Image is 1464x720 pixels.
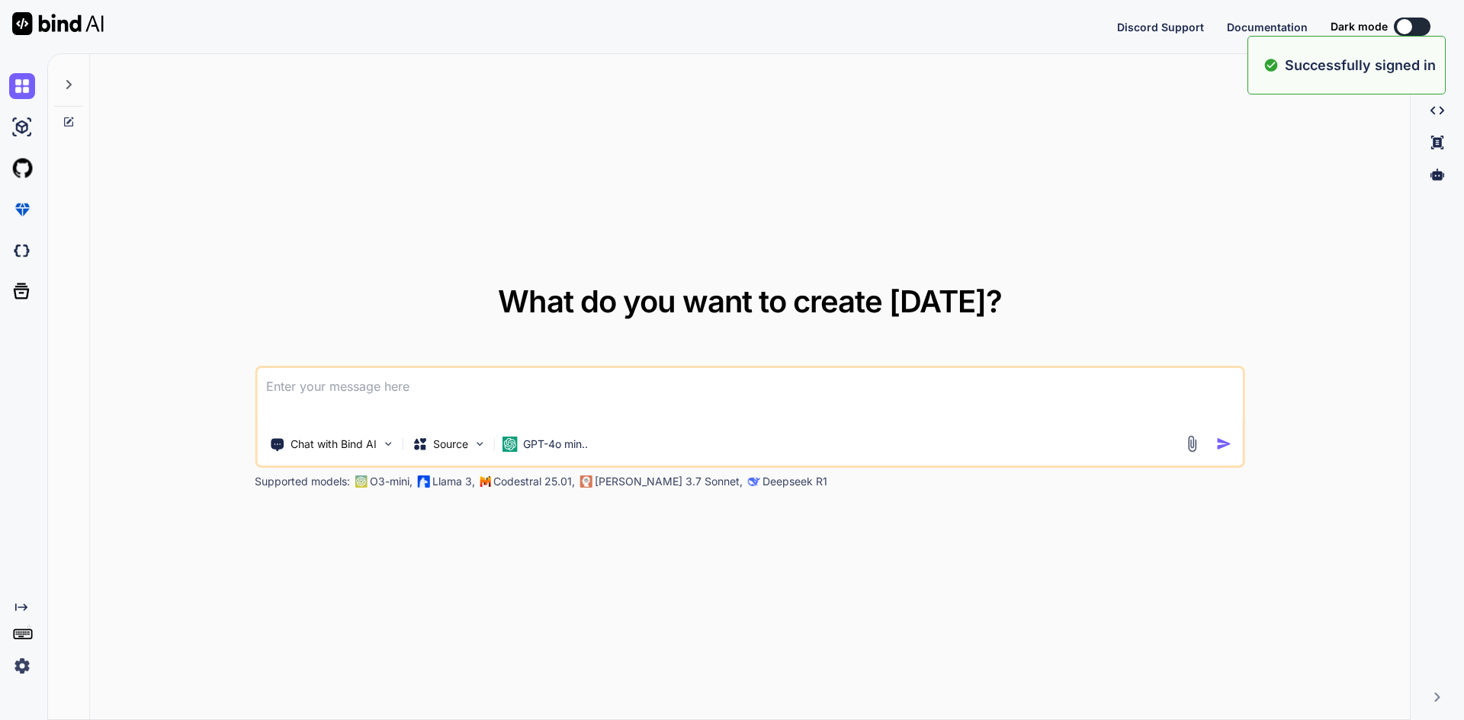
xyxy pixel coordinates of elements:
[9,197,35,222] img: premium
[523,437,588,452] p: GPT-4o min..
[9,114,35,140] img: ai-studio
[1285,55,1436,75] p: Successfully signed in
[381,437,394,450] img: Pick Tools
[370,474,413,489] p: O3-mini,
[480,476,490,487] img: Mistral-AI
[1227,21,1308,34] span: Documentation
[1216,436,1232,452] img: icon
[255,474,350,489] p: Supported models:
[473,437,486,450] img: Pick Models
[747,475,759,488] img: claude
[355,475,367,488] img: GPT-4
[417,475,429,488] img: Llama2
[9,73,35,99] img: chat
[433,437,468,452] p: Source
[291,437,377,452] p: Chat with Bind AI
[1183,435,1201,453] img: attachment
[12,12,104,35] img: Bind AI
[579,475,592,488] img: claude
[502,437,517,452] img: GPT-4o mini
[595,474,743,489] p: [PERSON_NAME] 3.7 Sonnet,
[9,238,35,264] img: darkCloudIdeIcon
[1227,19,1308,35] button: Documentation
[432,474,475,489] p: Llama 3,
[498,283,1002,320] span: What do you want to create [DATE]?
[1331,19,1388,34] span: Dark mode
[9,653,35,679] img: settings
[9,155,35,181] img: githubLight
[493,474,575,489] p: Codestral 25.01,
[1263,55,1279,75] img: alert
[1117,21,1204,34] span: Discord Support
[762,474,827,489] p: Deepseek R1
[1117,19,1204,35] button: Discord Support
